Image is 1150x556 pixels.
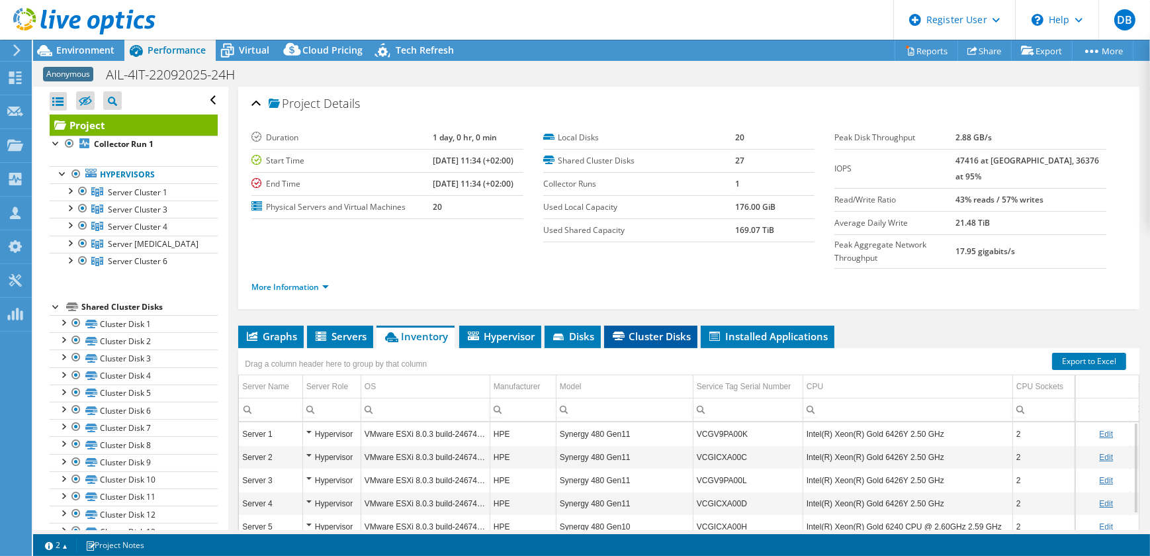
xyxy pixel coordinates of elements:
[543,154,736,167] label: Shared Cluster Disks
[1099,453,1113,462] a: Edit
[543,131,736,144] label: Local Disks
[803,375,1012,398] td: CPU Column
[543,201,736,214] label: Used Local Capacity
[56,44,114,56] span: Environment
[50,136,218,153] a: Collector Run 1
[707,330,828,343] span: Installed Applications
[50,253,218,270] a: Server Cluster 6
[1099,430,1113,439] a: Edit
[556,445,693,469] td: Column Model, Value Synergy 480 Gen11
[50,115,218,136] a: Project
[490,469,556,492] td: Column Manufacturer, Value HPE
[956,217,991,228] b: 21.48 TiB
[50,315,218,332] a: Cluster Disk 1
[956,246,1016,257] b: 17.95 gigabits/s
[361,469,490,492] td: Column OS, Value VMware ESXi 8.0.3 build-24674464
[956,132,993,143] b: 2.88 GB/s
[302,398,361,421] td: Column Server Role, Filter cell
[543,177,736,191] label: Collector Runs
[269,97,320,111] span: Project
[1012,375,1075,398] td: CPU Sockets Column
[490,515,556,538] td: Column Manufacturer, Value HPE
[100,68,255,82] h1: AIL-4IT-22092025-24H
[239,44,269,56] span: Virtual
[306,473,357,488] div: Hypervisor
[736,178,740,189] b: 1
[1052,353,1126,370] a: Export to Excel
[361,492,490,515] td: Column OS, Value VMware ESXi 8.0.3 build-24674464
[1114,9,1135,30] span: DB
[306,519,357,535] div: Hypervisor
[76,537,154,553] a: Project Notes
[803,515,1012,538] td: Column CPU, Value Intel(R) Xeon(R) Gold 6240 CPU @ 2.60GHz 2.59 GHz
[1012,469,1075,492] td: Column CPU Sockets, Value 2
[560,379,582,394] div: Model
[736,132,745,143] b: 20
[50,183,218,201] a: Server Cluster 1
[302,492,361,515] td: Column Server Role, Value Hypervisor
[693,375,803,398] td: Service Tag Serial Number Column
[556,515,693,538] td: Column Model, Value Synergy 480 Gen10
[306,426,357,442] div: Hypervisor
[383,330,448,343] span: Inventory
[50,471,218,488] a: Cluster Disk 10
[803,445,1012,469] td: Column CPU, Value Intel(R) Xeon(R) Gold 6426Y 2.50 GHz
[543,224,736,237] label: Used Shared Capacity
[108,238,199,250] span: Server [MEDICAL_DATA]
[108,204,167,215] span: Server Cluster 3
[551,330,594,343] span: Disks
[693,469,803,492] td: Column Service Tag Serial Number, Value VCGV9PA00L
[361,515,490,538] td: Column OS, Value VMware ESXi 8.0.3 build-24674464
[834,193,955,207] label: Read/Write Ratio
[50,436,218,453] a: Cluster Disk 8
[239,375,302,398] td: Server Name Column
[361,398,490,421] td: Column OS, Filter cell
[807,379,823,394] div: CPU
[245,330,297,343] span: Graphs
[302,445,361,469] td: Column Server Role, Value Hypervisor
[1072,40,1133,61] a: More
[834,162,955,175] label: IOPS
[693,515,803,538] td: Column Service Tag Serial Number, Value VCGICXA00H
[50,506,218,523] a: Cluster Disk 12
[306,379,348,394] div: Server Role
[834,216,955,230] label: Average Daily Write
[803,422,1012,445] td: Column CPU, Value Intel(R) Xeon(R) Gold 6426Y 2.50 GHz
[693,422,803,445] td: Column Service Tag Serial Number, Value VCGV9PA00K
[361,422,490,445] td: Column OS, Value VMware ESXi 8.0.3 build-24674464
[43,67,93,81] span: Anonymous
[957,40,1012,61] a: Share
[433,201,442,212] b: 20
[396,44,454,56] span: Tech Refresh
[94,138,154,150] b: Collector Run 1
[1099,476,1113,485] a: Edit
[251,177,432,191] label: End Time
[697,379,791,394] div: Service Tag Serial Number
[361,375,490,398] td: OS Column
[1032,14,1043,26] svg: \n
[148,44,206,56] span: Performance
[956,155,1100,182] b: 47416 at [GEOGRAPHIC_DATA], 36376 at 95%
[306,449,357,465] div: Hypervisor
[1012,398,1075,421] td: Column CPU Sockets, Filter cell
[239,492,302,515] td: Column Server Name, Value Server 4
[736,224,775,236] b: 169.07 TiB
[50,166,218,183] a: Hypervisors
[50,454,218,471] a: Cluster Disk 9
[251,281,329,293] a: More Information
[490,398,556,421] td: Column Manufacturer, Filter cell
[36,537,77,553] a: 2
[433,178,513,189] b: [DATE] 11:34 (+02:00)
[1012,445,1075,469] td: Column CPU Sockets, Value 2
[365,379,376,394] div: OS
[1012,422,1075,445] td: Column CPU Sockets, Value 2
[490,445,556,469] td: Column Manufacturer, Value HPE
[736,201,776,212] b: 176.00 GiB
[50,402,218,419] a: Cluster Disk 6
[302,44,363,56] span: Cloud Pricing
[239,445,302,469] td: Column Server Name, Value Server 2
[803,469,1012,492] td: Column CPU, Value Intel(R) Xeon(R) Gold 6426Y 2.50 GHz
[50,488,218,506] a: Cluster Disk 11
[490,422,556,445] td: Column Manufacturer, Value HPE
[239,398,302,421] td: Column Server Name, Filter cell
